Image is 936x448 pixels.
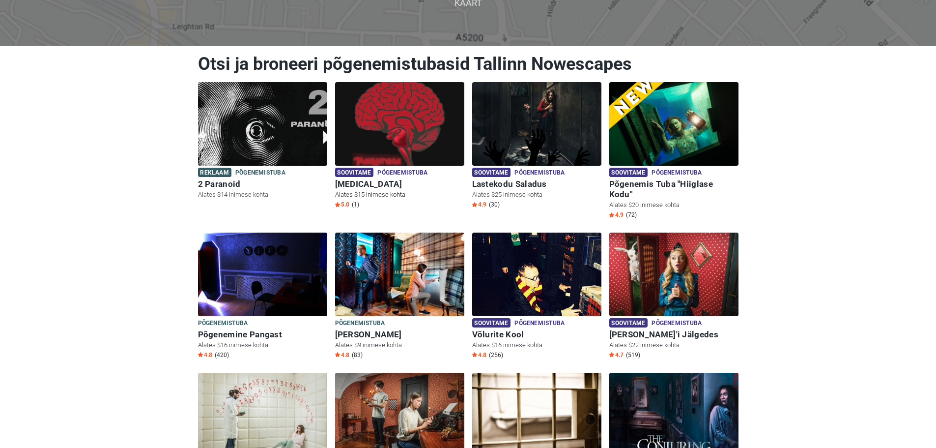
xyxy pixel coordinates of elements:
[335,351,349,359] span: 4.8
[472,352,477,357] img: Star
[335,329,464,340] h6: [PERSON_NAME]
[472,318,511,328] span: Soovitame
[472,233,601,361] a: Võlurite Kool Soovitame Põgenemistuba Võlurite Kool Alates $16 inimese kohta Star4.8 (256)
[198,53,738,75] h1: Otsi ja broneeri põgenemistubasid Tallinn Nowescapes
[609,318,648,328] span: Soovitame
[198,341,327,350] p: Alates $16 inimese kohta
[609,211,624,219] span: 4.9
[198,352,203,357] img: Star
[472,82,601,210] a: Lastekodu Saladus Soovitame Põgenemistuba Lastekodu Saladus Alates $25 inimese kohta Star4.9 (30)
[609,233,738,361] a: Alice'i Jälgedes Soovitame Põgenemistuba [PERSON_NAME]'i Jälgedes Alates $22 inimese kohta Star4....
[335,341,464,350] p: Alates $9 inimese kohta
[626,351,640,359] span: (519)
[335,168,374,177] span: Soovitame
[609,82,738,221] a: Põgenemis Tuba "Hiiglase Kodu" Soovitame Põgenemistuba Põgenemis Tuba "Hiiglase Kodu" Alates $20 ...
[198,233,327,361] a: Põgenemine Pangast Põgenemistuba Põgenemine Pangast Alates $16 inimese kohta Star4.8 (420)
[609,82,738,166] img: Põgenemis Tuba "Hiiglase Kodu"
[235,168,285,179] span: Põgenemistuba
[472,341,601,350] p: Alates $16 inimese kohta
[472,190,601,199] p: Alates $25 inimese kohta
[352,351,363,359] span: (83)
[335,233,464,316] img: Sherlock Holmes
[335,201,349,209] span: 5.0
[472,179,601,189] h6: Lastekodu Saladus
[198,233,327,316] img: Põgenemine Pangast
[377,168,427,179] span: Põgenemistuba
[335,318,385,329] span: Põgenemistuba
[215,351,229,359] span: (420)
[335,233,464,361] a: Sherlock Holmes Põgenemistuba [PERSON_NAME] Alates $9 inimese kohta Star4.8 (83)
[472,351,486,359] span: 4.8
[335,179,464,189] h6: [MEDICAL_DATA]
[335,352,340,357] img: Star
[652,318,702,329] span: Põgenemistuba
[609,341,738,350] p: Alates $22 inimese kohta
[514,168,565,179] span: Põgenemistuba
[609,201,738,209] p: Alates $20 inimese kohta
[609,168,648,177] span: Soovitame
[335,202,340,207] img: Star
[352,201,359,209] span: (1)
[472,202,477,207] img: Star
[626,211,637,219] span: (72)
[609,233,738,316] img: Alice'i Jälgedes
[198,179,327,189] h6: 2 Paranoid
[609,179,738,200] h6: Põgenemis Tuba "Hiiglase Kodu"
[472,329,601,340] h6: Võlurite Kool
[198,168,231,177] span: Reklaam
[335,82,464,166] img: Paranoia
[472,201,486,209] span: 4.9
[472,168,511,177] span: Soovitame
[198,82,327,166] img: 2 Paranoid
[514,318,565,329] span: Põgenemistuba
[609,351,624,359] span: 4.7
[335,190,464,199] p: Alates $15 inimese kohta
[198,318,248,329] span: Põgenemistuba
[198,82,327,201] a: 2 Paranoid Reklaam Põgenemistuba 2 Paranoid Alates $14 inimese kohta
[609,212,614,217] img: Star
[335,82,464,210] a: Paranoia Soovitame Põgenemistuba [MEDICAL_DATA] Alates $15 inimese kohta Star5.0 (1)
[609,329,738,340] h6: [PERSON_NAME]'i Jälgedes
[198,190,327,199] p: Alates $14 inimese kohta
[472,82,601,166] img: Lastekodu Saladus
[489,201,500,209] span: (30)
[198,329,327,340] h6: Põgenemine Pangast
[489,351,503,359] span: (256)
[609,352,614,357] img: Star
[198,351,212,359] span: 4.8
[652,168,702,179] span: Põgenemistuba
[472,233,601,316] img: Võlurite Kool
